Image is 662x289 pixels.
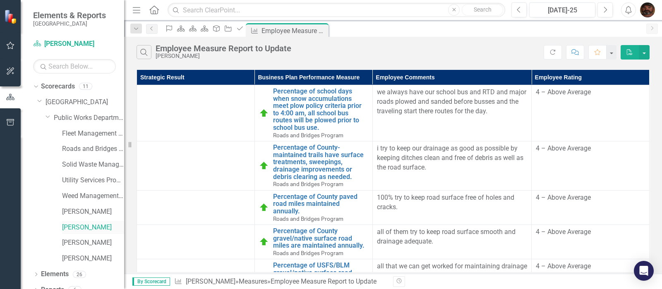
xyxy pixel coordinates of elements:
input: Search Below... [33,59,116,74]
span: 4 – Above Average [536,193,591,201]
div: Employee Measure Report to Update [156,44,291,53]
td: Double-Click to Edit [372,85,531,141]
a: [GEOGRAPHIC_DATA] [46,98,124,107]
div: [PERSON_NAME] [156,53,291,59]
div: » » [174,277,387,287]
td: Double-Click to Edit [372,225,531,259]
p: we always have our school bus and RTD and major roads plowed and sanded before busses and the tra... [377,88,527,116]
p: i try to keep our drainage as good as possible by keeping ditches clean and free of debris as wel... [377,144,527,172]
img: On Target [259,272,269,282]
a: Public Works Department [54,113,124,123]
a: Percentage of County paved road miles maintained annually. [273,193,368,215]
div: [DATE]-25 [532,5,592,15]
span: Roads and Bridges Program [273,132,343,139]
a: Fleet Management Program [62,129,124,139]
a: Weed Management Program [62,191,124,201]
div: 11 [79,83,92,90]
a: [PERSON_NAME] [186,277,235,285]
a: Roads and Bridges Program [62,144,124,154]
a: [PERSON_NAME] [62,254,124,263]
input: Search ClearPoint... [168,3,505,17]
button: Search [462,4,503,16]
a: Scorecards [41,82,75,91]
span: Elements & Reports [33,10,106,20]
a: [PERSON_NAME] [62,238,124,248]
td: Double-Click to Edit [532,190,650,225]
a: Measures [239,277,267,285]
span: 4 – Above Average [536,262,591,270]
div: 26 [73,271,86,278]
a: Percentage of County-maintained trails have surface treatments, sweepings, drainage improvements ... [273,144,368,180]
td: Double-Click to Edit [372,190,531,225]
a: Percentage of County gravel/native surface road miles are maintained annually. [273,227,368,249]
td: Double-Click to Edit [532,85,650,141]
p: 100% try to keep road surface free of holes and cracks. [377,193,527,212]
img: ClearPoint Strategy [4,10,19,24]
span: 4 – Above Average [536,144,591,152]
span: Roads and Bridges Program [273,215,343,222]
span: Search [474,6,492,13]
a: Percentage of school days when snow accumulations meet plow policy criteria prior to 4:00 am, all... [273,88,368,131]
div: Employee Measure Report to Update [271,277,377,285]
a: Elements [41,270,69,279]
span: By Scorecard [132,277,170,286]
td: Double-Click to Edit [532,141,650,191]
button: [DATE]-25 [529,2,595,17]
img: On Target [259,237,269,247]
span: Roads and Bridges Program [273,250,343,256]
img: On Target [259,203,269,213]
td: Double-Click to Edit [532,225,650,259]
a: Percentage of USFS/BLM gravel/native surface road miles are maintained annually. [273,262,368,284]
p: all of them try to keep road surface smooth and drainage adequate. [377,227,527,246]
a: [PERSON_NAME] [62,207,124,217]
a: [PERSON_NAME] [33,39,116,49]
small: [GEOGRAPHIC_DATA] [33,20,106,27]
img: Rodrick Black [640,2,655,17]
span: 4 – Above Average [536,228,591,236]
div: Open Intercom Messenger [634,261,654,281]
a: Solid Waste Management Program [62,160,124,170]
a: Utility Services Program [62,176,124,185]
span: 4 – Above Average [536,88,591,96]
td: Double-Click to Edit [372,141,531,191]
span: Roads and Bridges Program [273,181,343,187]
div: Employee Measure Report to Update [261,26,326,36]
img: On Target [259,108,269,118]
img: On Target [259,161,269,171]
a: [PERSON_NAME] [62,223,124,232]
